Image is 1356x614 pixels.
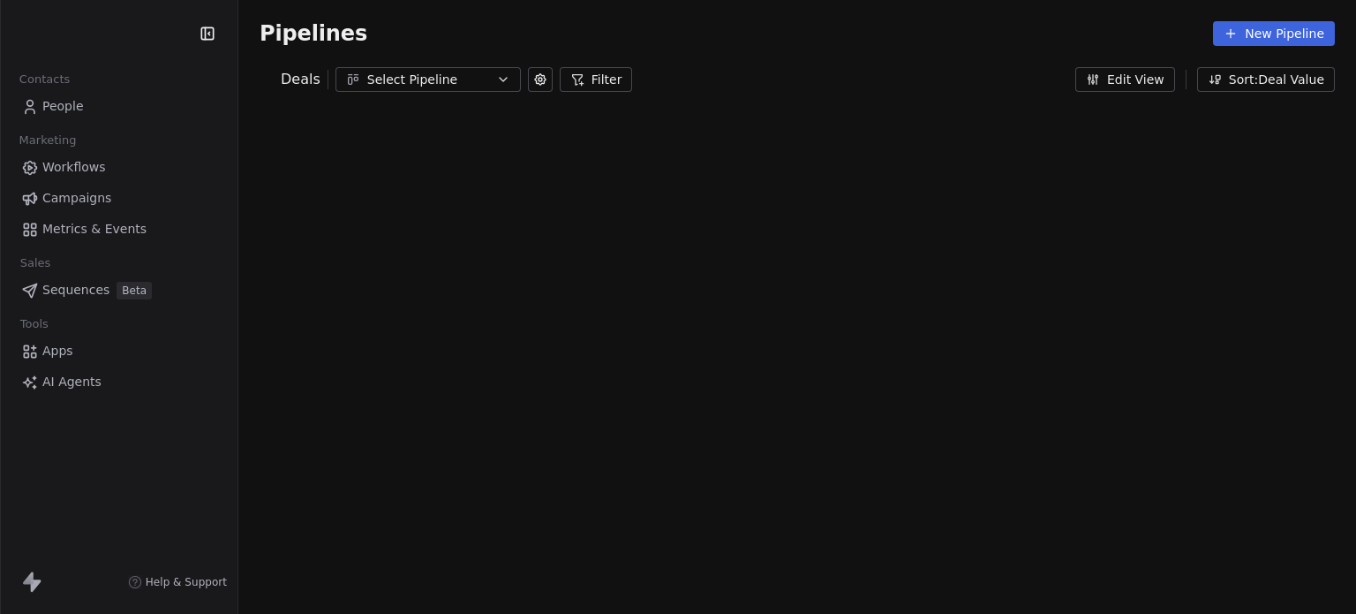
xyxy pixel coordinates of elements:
span: Marketing [11,127,84,154]
button: New Pipeline [1213,21,1335,46]
a: Campaigns [14,184,223,213]
span: Apps [42,342,73,360]
div: Select Pipeline [367,71,489,89]
span: Metrics & Events [42,220,147,239]
span: Tools [12,311,56,337]
button: Sort: Deal Value [1197,67,1335,92]
a: Apps [14,337,223,366]
span: Campaigns [42,189,111,208]
a: Workflows [14,153,223,182]
button: Edit View [1075,67,1175,92]
span: Workflows [42,158,106,177]
span: Sales [12,250,58,277]
a: Help & Support [128,575,227,589]
span: Help & Support [146,575,227,589]
span: Sequences [42,281,109,299]
a: Metrics & Events [14,215,223,244]
a: AI Agents [14,368,223,397]
span: Deals [281,69,320,90]
span: Pipelines [260,21,367,46]
a: People [14,92,223,121]
a: SequencesBeta [14,276,223,305]
span: People [42,97,84,116]
span: AI Agents [42,373,102,391]
button: Filter [560,67,633,92]
span: Beta [117,282,152,299]
span: Contacts [11,66,78,93]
